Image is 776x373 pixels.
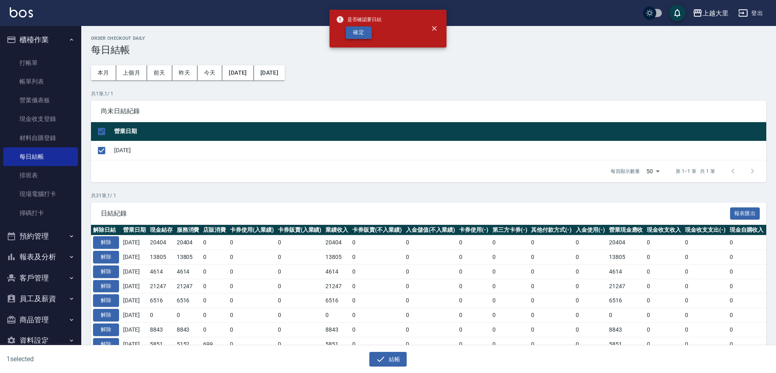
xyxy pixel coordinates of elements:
[3,330,78,351] button: 資料設定
[574,264,607,279] td: 0
[607,250,645,265] td: 13805
[148,225,175,235] th: 現金結存
[276,235,324,250] td: 0
[201,225,228,235] th: 店販消費
[228,279,276,293] td: 0
[490,225,529,235] th: 第三方卡券(-)
[728,225,766,235] th: 現金自購收入
[201,293,228,308] td: 0
[404,225,457,235] th: 入金儲值(不入業績)
[276,293,324,308] td: 0
[276,308,324,323] td: 0
[93,236,119,249] button: 解除
[683,235,728,250] td: 0
[574,225,607,235] th: 入金使用(-)
[91,65,116,80] button: 本月
[607,337,645,351] td: 5851
[607,279,645,293] td: 21247
[3,288,78,309] button: 員工及薪資
[228,293,276,308] td: 0
[147,65,172,80] button: 前天
[101,107,756,115] span: 尚未日結紀錄
[197,65,223,80] button: 今天
[683,322,728,337] td: 0
[93,338,119,351] button: 解除
[148,322,175,337] td: 8843
[404,337,457,351] td: 0
[574,250,607,265] td: 0
[645,337,683,351] td: 0
[228,337,276,351] td: 0
[336,15,381,24] span: 是否確認要日結
[730,207,760,220] button: 報表匯出
[91,44,766,56] h3: 每日結帳
[201,322,228,337] td: 0
[101,209,730,218] span: 日結紀錄
[607,235,645,250] td: 20404
[148,250,175,265] td: 13805
[350,293,404,308] td: 0
[175,235,202,250] td: 20404
[276,264,324,279] td: 0
[276,337,324,351] td: 0
[457,293,490,308] td: 0
[645,293,683,308] td: 0
[276,250,324,265] td: 0
[683,264,728,279] td: 0
[643,160,663,182] div: 50
[112,141,766,160] td: [DATE]
[148,308,175,323] td: 0
[3,309,78,330] button: 商品管理
[3,54,78,72] a: 打帳單
[529,225,574,235] th: 其他付款方式(-)
[276,322,324,337] td: 0
[404,264,457,279] td: 0
[323,250,350,265] td: 13805
[93,323,119,336] button: 解除
[3,204,78,222] a: 掃碼打卡
[529,308,574,323] td: 0
[175,293,202,308] td: 6516
[91,192,766,199] p: 共 31 筆, 1 / 1
[121,308,148,323] td: [DATE]
[457,279,490,293] td: 0
[728,279,766,293] td: 0
[121,235,148,250] td: [DATE]
[490,293,529,308] td: 0
[276,279,324,293] td: 0
[574,322,607,337] td: 0
[323,264,350,279] td: 4614
[3,91,78,110] a: 營業儀表板
[457,225,490,235] th: 卡券使用(-)
[175,264,202,279] td: 4614
[3,72,78,91] a: 帳單列表
[730,209,760,217] a: 報表匯出
[457,308,490,323] td: 0
[728,264,766,279] td: 0
[607,264,645,279] td: 4614
[3,267,78,289] button: 客戶管理
[175,225,202,235] th: 服務消費
[201,250,228,265] td: 0
[457,235,490,250] td: 0
[350,337,404,351] td: 0
[112,122,766,141] th: 營業日期
[148,264,175,279] td: 4614
[323,235,350,250] td: 20404
[350,225,404,235] th: 卡券販賣(不入業績)
[457,322,490,337] td: 0
[350,264,404,279] td: 0
[323,293,350,308] td: 6516
[121,322,148,337] td: [DATE]
[404,279,457,293] td: 0
[457,264,490,279] td: 0
[669,5,685,21] button: save
[645,225,683,235] th: 現金收支收入
[276,225,324,235] th: 卡券販賣(入業績)
[3,226,78,247] button: 預約管理
[3,129,78,147] a: 材料自購登錄
[201,235,228,250] td: 0
[574,293,607,308] td: 0
[3,166,78,185] a: 排班表
[228,225,276,235] th: 卡券使用(入業績)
